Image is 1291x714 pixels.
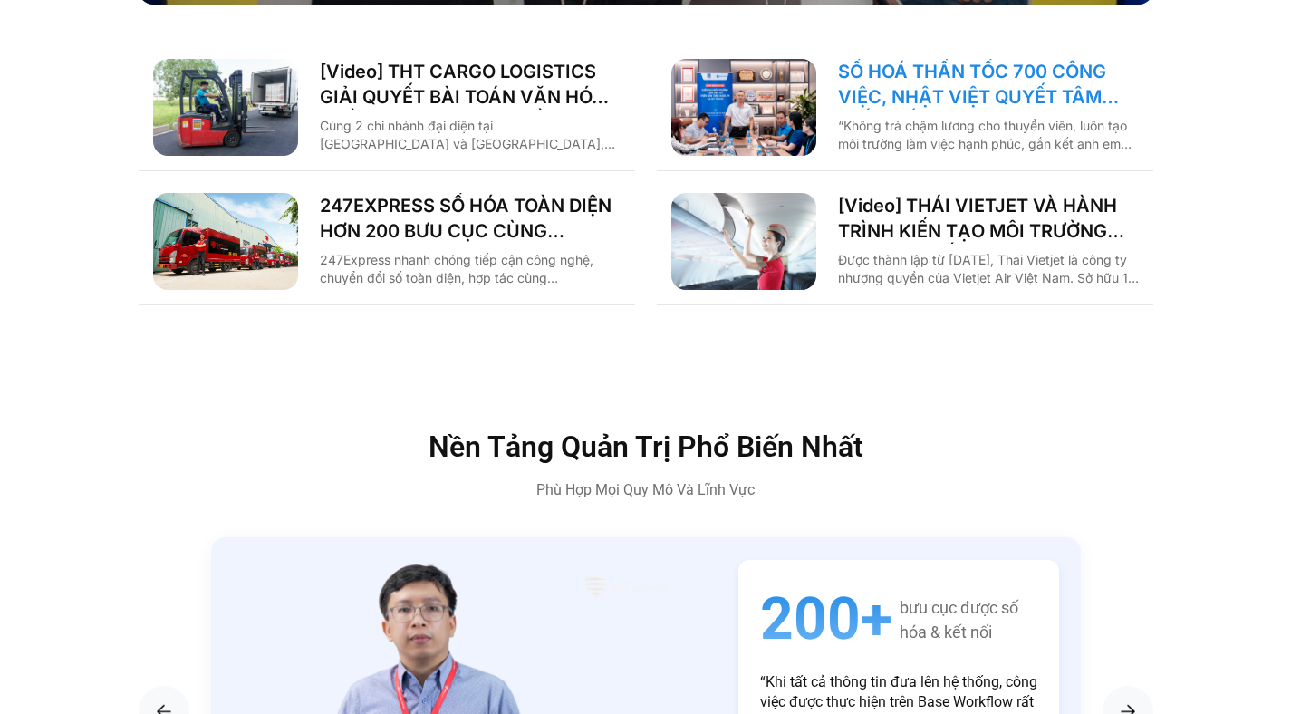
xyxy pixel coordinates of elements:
a: 247EXPRESS SỐ HÓA TOÀN DIỆN HƠN 200 BƯU CỤC CÙNG [DOMAIN_NAME] [320,193,621,244]
p: “Không trả chậm lương cho thuyền viên, luôn tạo môi trường làm việc hạnh phúc, gắn kết anh em tàu... [838,117,1139,153]
p: Cùng 2 chi nhánh đại diện tại [GEOGRAPHIC_DATA] và [GEOGRAPHIC_DATA], THT Cargo Logistics là một ... [320,117,621,153]
img: 687dc08514760f1928ccf396_247.avif [582,573,670,633]
span: 200+ [760,582,892,657]
a: SỐ HOÁ THẦN TỐC 700 CÔNG VIỆC, NHẬT VIỆT QUYẾT TÂM “GẮN KẾT TÀU – BỜ” [838,59,1139,110]
h2: Nền Tảng Quản Trị Phổ Biến Nhất [261,432,1031,461]
p: Được thành lập từ [DATE], Thai Vietjet là công ty nhượng quyền của Vietjet Air Việt Nam. Sở hữu 1... [838,251,1139,287]
img: Thai VietJet chuyển đổi số cùng Basevn [671,193,816,290]
img: 247 express chuyển đổi số cùng base [153,193,298,290]
a: [Video] THÁI VIETJET VÀ HÀNH TRÌNH KIẾN TẠO MÔI TRƯỜNG LÀM VIỆC SỐ CÙNG [DOMAIN_NAME] [838,193,1139,244]
p: 247Express nhanh chóng tiếp cận công nghệ, chuyển đổi số toàn diện, hợp tác cùng [DOMAIN_NAME] để... [320,251,621,287]
span: bưu cục được số hóa & kết nối [900,595,1018,644]
a: [Video] THT CARGO LOGISTICS GIẢI QUYẾT BÀI TOÁN VĂN HÓA NHẰM TĂNG TRƯỞNG BỀN VỮNG CÙNG BASE [320,59,621,110]
p: Phù Hợp Mọi Quy Mô Và Lĩnh Vực [261,479,1031,501]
